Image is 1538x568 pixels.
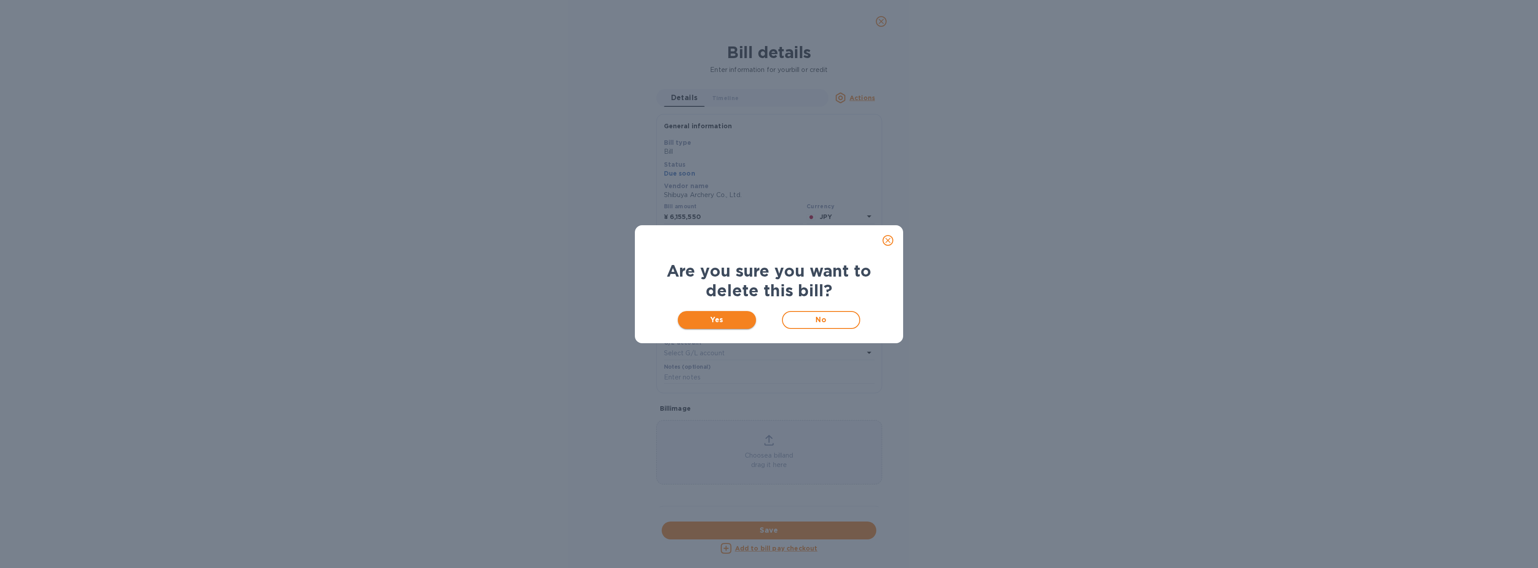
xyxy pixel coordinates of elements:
[877,230,899,251] button: close
[685,315,749,325] span: Yes
[678,311,756,329] button: Yes
[782,311,860,329] button: No
[790,315,852,325] span: No
[667,261,871,300] b: Are you sure you want to delete this bill?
